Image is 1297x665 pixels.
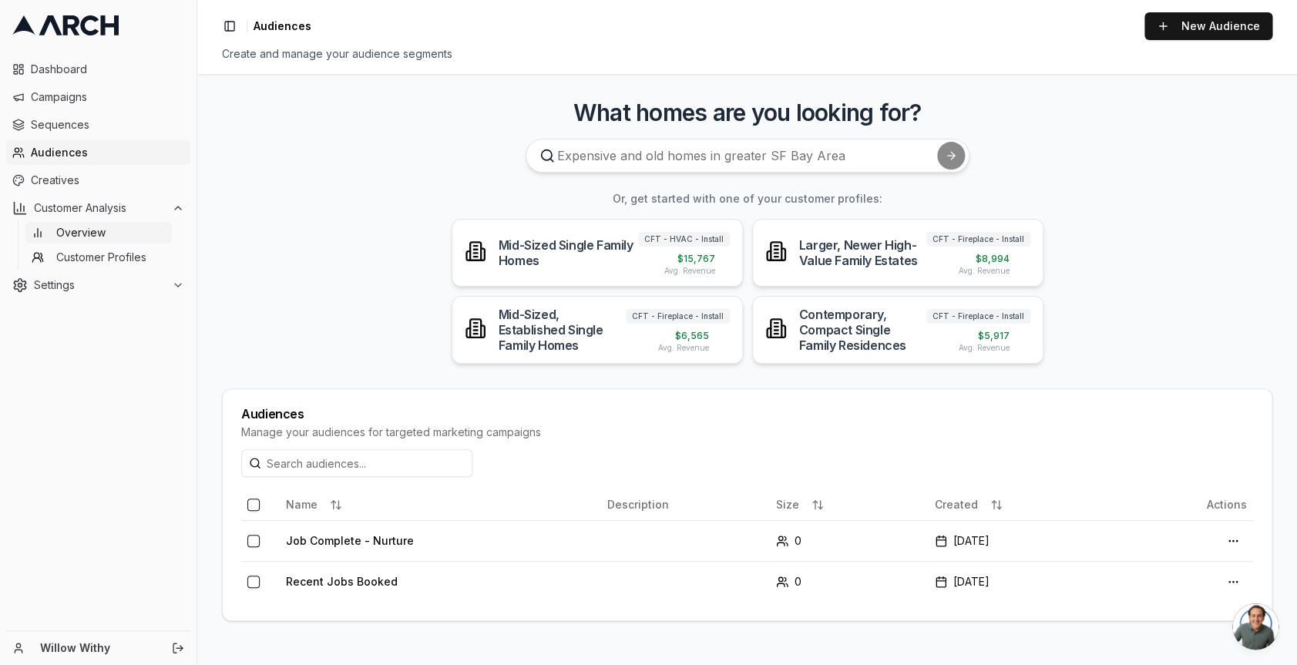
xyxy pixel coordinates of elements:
[241,425,1253,440] div: Manage your audiences for targeted marketing campaigns
[799,237,926,268] div: Larger, Newer High-Value Family Estates
[6,140,190,165] a: Audiences
[56,250,146,265] span: Customer Profiles
[1144,12,1272,40] a: New Audience
[167,637,189,659] button: Log out
[31,62,184,77] span: Dashboard
[600,489,770,520] th: Description
[222,99,1272,126] h3: What homes are you looking for?
[222,46,1272,62] div: Create and manage your audience segments
[1232,603,1279,650] div: Open chat
[675,330,709,342] span: $ 6,565
[499,237,638,268] div: Mid-Sized Single Family Homes
[6,57,190,82] a: Dashboard
[254,18,311,34] span: Audiences
[976,253,1010,265] span: $ 8,994
[926,232,1030,247] span: CFT - Fireplace - Install
[31,117,184,133] span: Sequences
[959,265,1010,277] span: Avg. Revenue
[286,492,594,517] div: Name
[499,307,626,353] div: Mid-Sized, Established Single Family Homes
[664,265,715,277] span: Avg. Revenue
[241,408,1253,420] div: Audiences
[34,277,166,293] span: Settings
[677,253,715,265] span: $ 15,767
[638,232,730,247] span: CFT - HVAC - Install
[31,173,184,188] span: Creatives
[6,113,190,137] a: Sequences
[6,85,190,109] a: Campaigns
[626,309,730,324] span: CFT - Fireplace - Install
[776,492,922,517] div: Size
[6,168,190,193] a: Creatives
[935,574,1127,589] div: [DATE]
[31,89,184,105] span: Campaigns
[25,222,172,243] a: Overview
[34,200,166,216] span: Customer Analysis
[959,342,1010,354] span: Avg. Revenue
[1133,489,1253,520] th: Actions
[935,533,1127,549] div: [DATE]
[6,273,190,297] button: Settings
[658,342,709,354] span: Avg. Revenue
[222,191,1272,207] h3: Or, get started with one of your customer profiles:
[25,247,172,268] a: Customer Profiles
[526,139,969,173] input: Expensive and old homes in greater SF Bay Area
[40,640,155,656] a: Willow Withy
[799,307,926,353] div: Contemporary, Compact Single Family Residences
[978,330,1010,342] span: $ 5,917
[56,225,106,240] span: Overview
[776,574,922,589] div: 0
[6,196,190,220] button: Customer Analysis
[254,18,311,34] nav: breadcrumb
[776,533,922,549] div: 0
[926,309,1030,324] span: CFT - Fireplace - Install
[280,561,600,602] td: Recent Jobs Booked
[280,520,600,561] td: Job Complete - Nurture
[31,145,184,160] span: Audiences
[241,449,472,477] input: Search audiences...
[935,492,1127,517] div: Created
